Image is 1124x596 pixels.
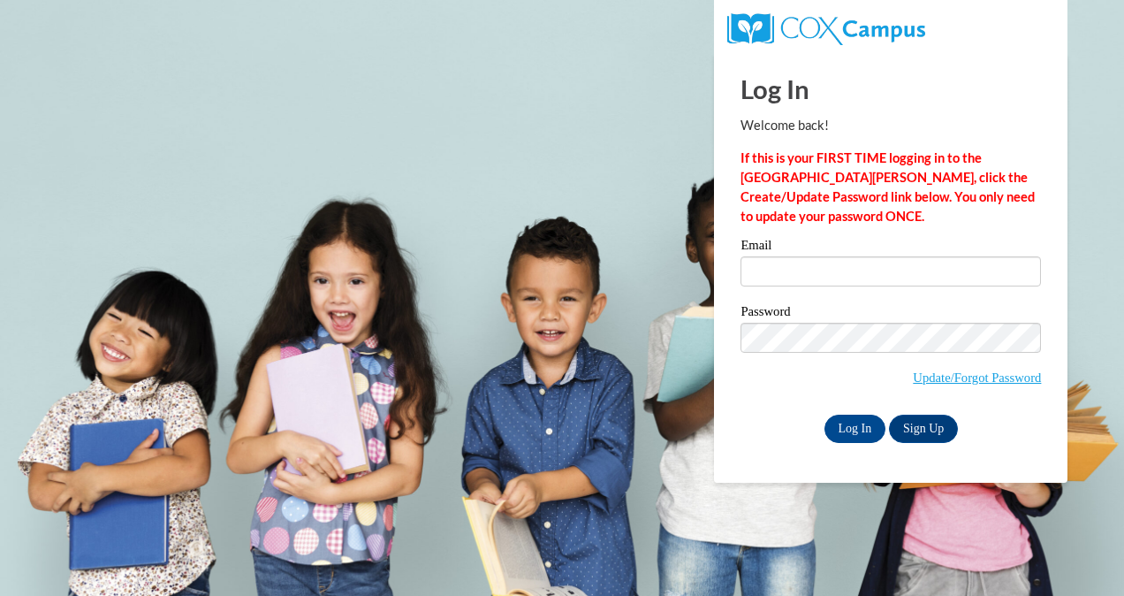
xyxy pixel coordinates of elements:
p: Welcome back! [740,116,1041,135]
a: COX Campus [727,20,924,35]
h1: Log In [740,71,1041,107]
strong: If this is your FIRST TIME logging in to the [GEOGRAPHIC_DATA][PERSON_NAME], click the Create/Upd... [740,150,1035,224]
label: Password [740,305,1041,323]
a: Sign Up [889,415,958,443]
img: COX Campus [727,13,924,45]
a: Update/Forgot Password [913,371,1041,385]
label: Email [740,239,1041,256]
input: Log In [824,415,886,443]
